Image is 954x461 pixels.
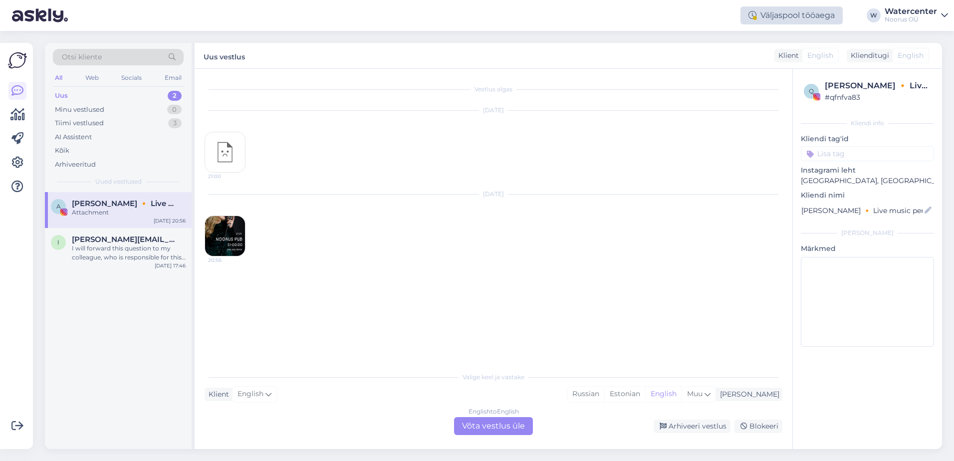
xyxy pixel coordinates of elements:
div: Võta vestlus üle [454,417,533,435]
span: English [807,50,833,61]
div: Klient [205,389,229,400]
div: Uus [55,91,68,101]
div: Tiimi vestlused [55,118,104,128]
input: Lisa nimi [801,205,923,216]
div: # qfnfva83 [825,92,931,103]
div: All [53,71,64,84]
div: English [645,387,682,402]
span: Uued vestlused [95,177,142,186]
span: A [56,203,61,210]
div: Klienditugi [847,50,889,61]
div: 3 [168,118,182,128]
div: Kliendi info [801,119,934,128]
div: Attachment [72,208,186,217]
p: Instagrami leht [801,165,934,176]
div: [DATE] [205,190,782,199]
span: English [238,389,263,400]
div: Web [83,71,101,84]
img: Askly Logo [8,51,27,70]
img: attachment [205,132,245,172]
div: AI Assistent [55,132,92,142]
input: Lisa tag [801,146,934,161]
div: Blokeeri [734,420,782,433]
span: English [898,50,924,61]
span: Otsi kliente [62,52,102,62]
span: Muu [687,389,703,398]
div: 0 [167,105,182,115]
div: Estonian [604,387,645,402]
div: Noorus OÜ [885,15,937,23]
div: [DATE] 17:46 [155,262,186,269]
div: Minu vestlused [55,105,104,115]
span: ingrid.jasmin08@gmail.com [72,235,176,244]
div: Valige keel ja vastake [205,373,782,382]
p: Kliendi tag'id [801,134,934,144]
div: [PERSON_NAME] 🔸 Live music performer 🔸 [PERSON_NAME] [825,80,931,92]
a: WatercenterNoorus OÜ [885,7,948,23]
p: Märkmed [801,243,934,254]
div: [PERSON_NAME] [716,389,779,400]
img: attachment [205,216,245,256]
div: 2 [168,91,182,101]
span: 20:56 [208,256,245,264]
p: Kliendi nimi [801,190,934,201]
div: Kõik [55,146,69,156]
span: q [809,87,814,95]
span: 21:00 [208,173,245,180]
label: Uus vestlus [204,49,245,62]
div: Vestlus algas [205,85,782,94]
p: [GEOGRAPHIC_DATA], [GEOGRAPHIC_DATA] [801,176,934,186]
div: [DATE] [205,106,782,115]
div: Arhiveeri vestlus [654,420,730,433]
div: [DATE] 20:56 [154,217,186,225]
div: Socials [119,71,144,84]
div: Arhiveeritud [55,160,96,170]
div: Russian [567,387,604,402]
div: Watercenter [885,7,937,15]
div: I will forward this question to my colleague, who is responsible for this. The reply will be here... [72,244,186,262]
div: Klient [774,50,799,61]
div: [PERSON_NAME] [801,229,934,237]
div: English to English [469,407,519,416]
div: W [867,8,881,22]
div: Email [163,71,184,84]
span: i [57,238,59,246]
span: Annee Kàlinen 🔸 Live music performer 🔸 Digi turundus [72,199,176,208]
div: Väljaspool tööaega [740,6,843,24]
